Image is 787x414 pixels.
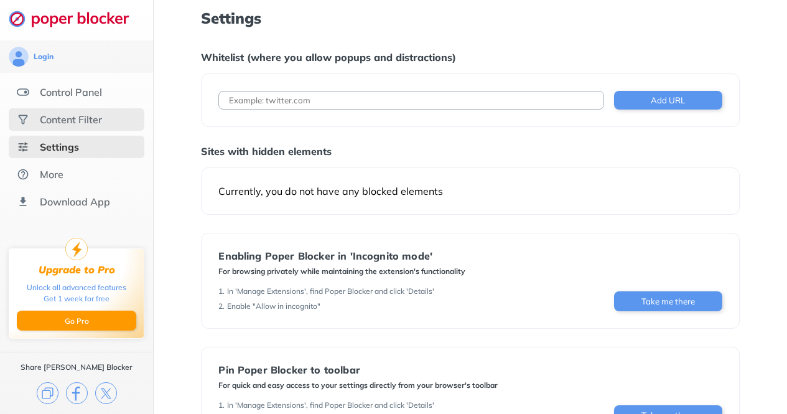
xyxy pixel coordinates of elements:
[17,311,136,331] button: Go Pro
[218,301,225,311] div: 2 .
[40,86,102,98] div: Control Panel
[9,10,142,27] img: logo-webpage.svg
[17,113,29,126] img: social.svg
[218,250,465,261] div: Enabling Poper Blocker in 'Incognito mode'
[17,86,29,98] img: features.svg
[218,266,465,276] div: For browsing privately while maintaining the extension's functionality
[227,400,434,410] div: In 'Manage Extensions', find Poper Blocker and click 'Details'
[44,293,109,304] div: Get 1 week for free
[17,195,29,208] img: download-app.svg
[65,238,88,260] img: upgrade-to-pro.svg
[40,141,79,153] div: Settings
[17,168,29,181] img: about.svg
[201,10,739,26] h1: Settings
[95,382,117,404] img: x.svg
[614,291,722,311] button: Take me there
[218,400,225,410] div: 1 .
[201,51,739,64] div: Whitelist (where you allow popups and distractions)
[218,286,225,296] div: 1 .
[227,301,320,311] div: Enable "Allow in incognito"
[37,382,58,404] img: copy.svg
[21,362,133,372] div: Share [PERSON_NAME] Blocker
[40,195,110,208] div: Download App
[218,91,603,110] input: Example: twitter.com
[201,145,739,158] div: Sites with hidden elements
[17,141,29,153] img: settings-selected.svg
[40,113,102,126] div: Content Filter
[227,286,434,296] div: In 'Manage Extensions', find Poper Blocker and click 'Details'
[218,364,498,375] div: Pin Poper Blocker to toolbar
[614,91,722,110] button: Add URL
[27,282,126,293] div: Unlock all advanced features
[9,47,29,67] img: avatar.svg
[34,52,54,62] div: Login
[218,380,498,390] div: For quick and easy access to your settings directly from your browser's toolbar
[218,185,722,197] div: Currently, you do not have any blocked elements
[39,264,115,276] div: Upgrade to Pro
[66,382,88,404] img: facebook.svg
[40,168,63,181] div: More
